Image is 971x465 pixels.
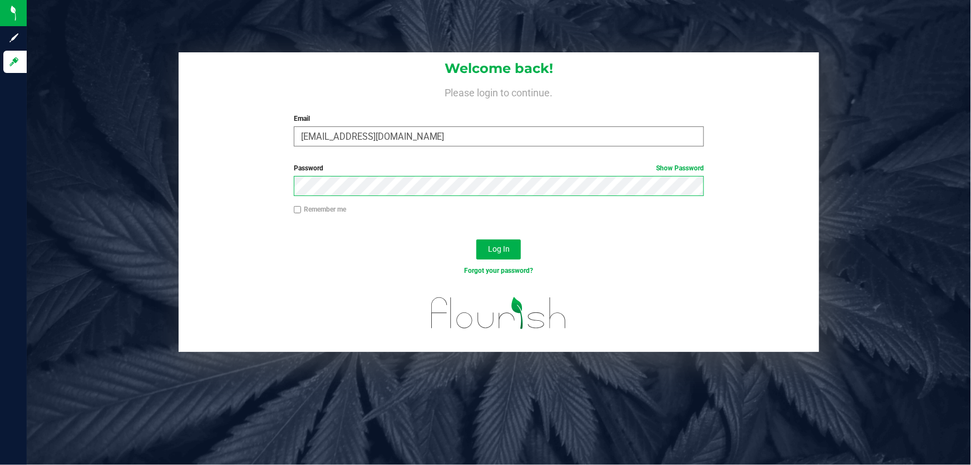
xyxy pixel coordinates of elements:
[294,114,704,124] label: Email
[419,287,579,339] img: flourish_logo.svg
[8,56,19,67] inline-svg: Log in
[656,164,704,172] a: Show Password
[476,239,521,260] button: Log In
[294,164,323,172] span: Password
[179,61,819,76] h1: Welcome back!
[294,204,346,214] label: Remember me
[179,85,819,98] h4: Please login to continue.
[488,244,510,253] span: Log In
[464,267,533,275] a: Forgot your password?
[8,32,19,43] inline-svg: Sign up
[294,206,302,214] input: Remember me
